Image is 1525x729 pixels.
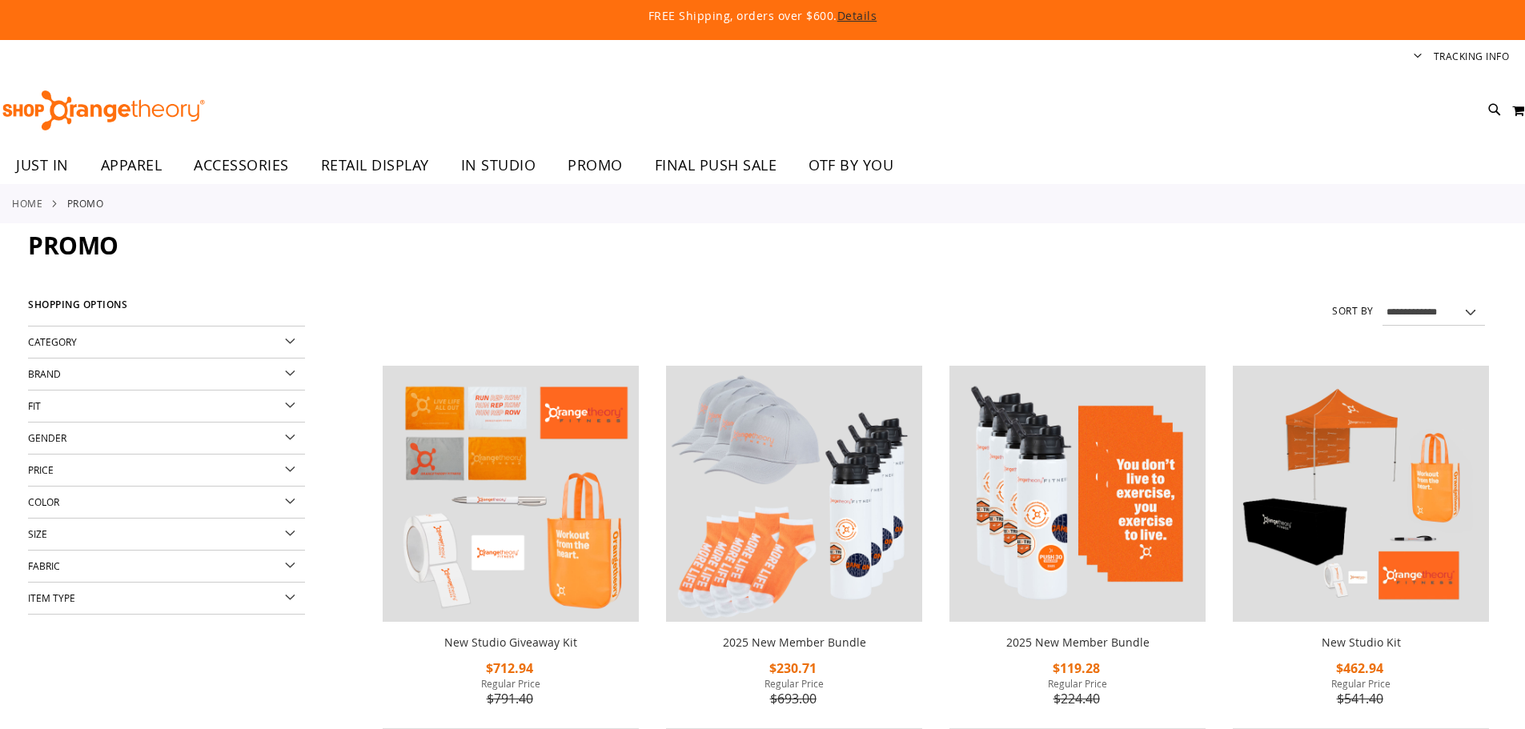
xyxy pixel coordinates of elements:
[28,519,305,551] div: Size
[283,8,1243,24] p: FREE Shipping, orders over $600.
[1434,50,1510,63] a: Tracking Info
[949,677,1206,690] span: Regular Price
[16,147,69,183] span: JUST IN
[1053,690,1102,707] span: $224.40
[949,366,1206,625] a: 2025 New Member Bundle
[28,551,305,583] div: Fabric
[639,147,793,184] a: FINAL PUSH SALE
[666,366,922,622] img: 2025 New Member Bundle
[178,147,305,184] a: ACCESSORIES
[793,147,909,184] a: OTF BY YOU
[723,635,866,650] a: 2025 New Member Bundle
[949,366,1206,622] img: 2025 New Member Bundle
[809,147,893,183] span: OTF BY YOU
[1233,677,1489,690] span: Regular Price
[1337,690,1386,707] span: $541.40
[28,559,60,572] span: Fabric
[770,690,819,707] span: $693.00
[101,147,163,183] span: APPAREL
[28,527,47,540] span: Size
[487,690,536,707] span: $791.40
[28,463,54,476] span: Price
[28,399,41,412] span: Fit
[194,147,289,183] span: ACCESSORIES
[383,366,639,625] a: New Studio Giveaway Kit
[666,677,922,690] span: Regular Price
[28,487,305,519] div: Color
[28,229,118,262] span: PROMO
[12,196,42,210] a: Home
[321,147,429,183] span: RETAIL DISPLAY
[28,423,305,455] div: Gender
[1233,366,1489,622] img: New Studio Kit
[655,147,777,183] span: FINAL PUSH SALE
[1414,50,1422,65] button: Account menu
[28,326,305,358] div: Category
[445,147,552,184] a: IN STUDIO
[552,147,639,183] a: PROMO
[85,147,179,184] a: APPAREL
[1233,366,1489,625] a: New Studio Kit
[666,366,922,625] a: 2025 New Member Bundle
[28,292,305,326] strong: Shopping Options
[1006,635,1150,650] a: 2025 New Member Bundle
[28,367,61,380] span: Brand
[28,358,305,391] div: Brand
[1336,659,1386,677] span: $462.94
[568,147,623,183] span: PROMO
[383,366,639,622] img: New Studio Giveaway Kit
[769,659,819,677] span: $230.71
[28,583,305,615] div: Item Type
[1332,304,1374,318] label: Sort By
[383,677,639,690] span: Regular Price
[28,431,66,444] span: Gender
[444,635,577,650] a: New Studio Giveaway Kit
[28,591,75,604] span: Item Type
[28,335,77,348] span: Category
[28,495,59,508] span: Color
[28,455,305,487] div: Price
[1322,635,1401,650] a: New Studio Kit
[305,147,445,184] a: RETAIL DISPLAY
[67,196,104,210] strong: PROMO
[1053,659,1102,677] span: $119.28
[461,147,536,183] span: IN STUDIO
[837,8,877,23] a: Details
[28,391,305,423] div: Fit
[486,659,536,677] span: $712.94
